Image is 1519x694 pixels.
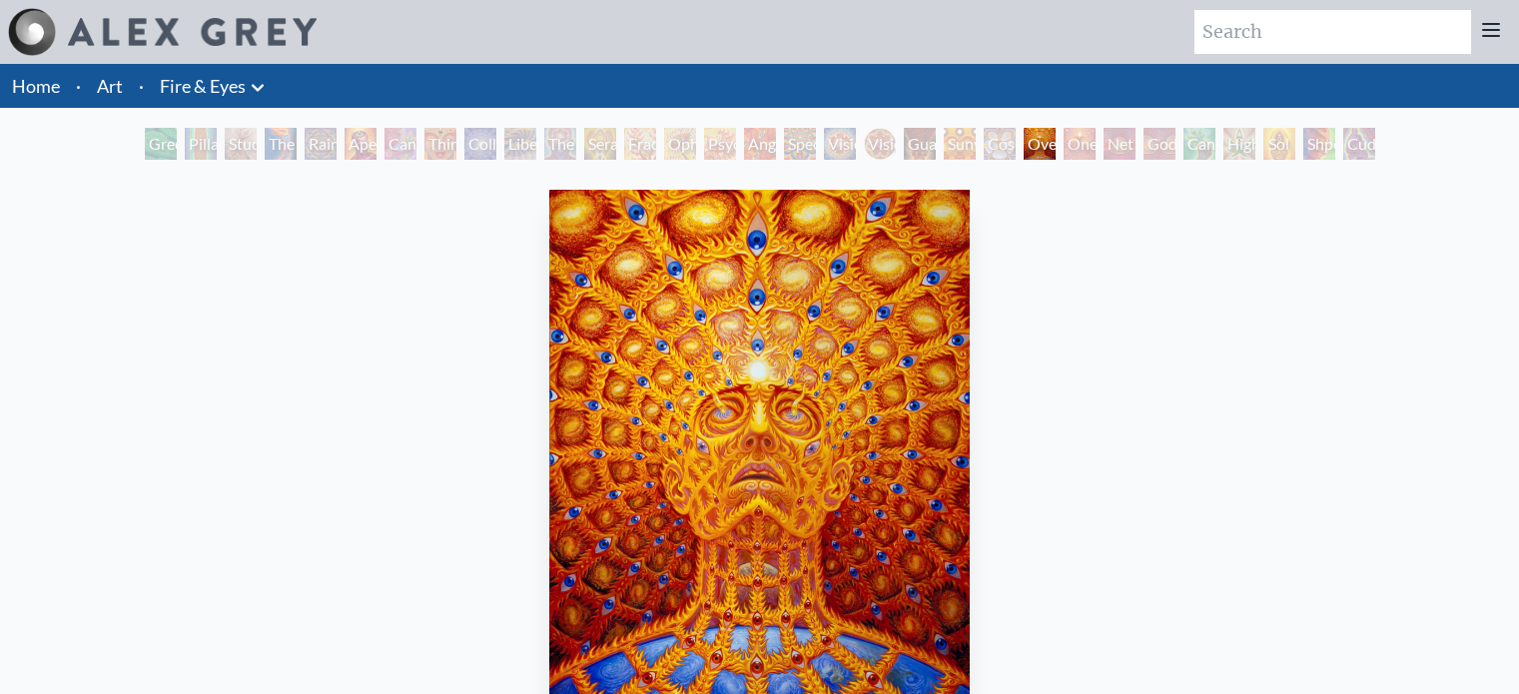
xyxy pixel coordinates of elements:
a: Art [97,72,123,100]
div: Cosmic Elf [984,128,1016,160]
div: Guardian of Infinite Vision [904,128,936,160]
div: Sol Invictus [1263,128,1295,160]
div: Shpongled [1303,128,1335,160]
div: Godself [1143,128,1175,160]
div: The Seer [544,128,576,160]
div: Pillar of Awareness [185,128,217,160]
div: The Torch [265,128,297,160]
div: Net of Being [1104,128,1136,160]
div: Cannabis Sutra [384,128,416,160]
div: Spectral Lotus [784,128,816,160]
input: Search [1194,10,1471,54]
div: One [1064,128,1096,160]
div: Vision Crystal Tondo [864,128,896,160]
div: Cannafist [1183,128,1215,160]
div: Vision Crystal [824,128,856,160]
div: Angel Skin [744,128,776,160]
li: · [131,64,152,108]
div: Third Eye Tears of Joy [424,128,456,160]
li: · [68,64,89,108]
div: Liberation Through Seeing [504,128,536,160]
div: Fractal Eyes [624,128,656,160]
a: Home [12,75,60,97]
div: Seraphic Transport Docking on the Third Eye [584,128,616,160]
div: Psychomicrograph of a Fractal Paisley Cherub Feather Tip [704,128,736,160]
div: Cuddle [1343,128,1375,160]
div: Green Hand [145,128,177,160]
div: Study for the Great Turn [225,128,257,160]
div: Aperture [345,128,377,160]
div: Higher Vision [1223,128,1255,160]
div: Sunyata [944,128,976,160]
a: Fire & Eyes [160,72,246,100]
div: Rainbow Eye Ripple [305,128,337,160]
div: Collective Vision [464,128,496,160]
div: Ophanic Eyelash [664,128,696,160]
div: Oversoul [1024,128,1056,160]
